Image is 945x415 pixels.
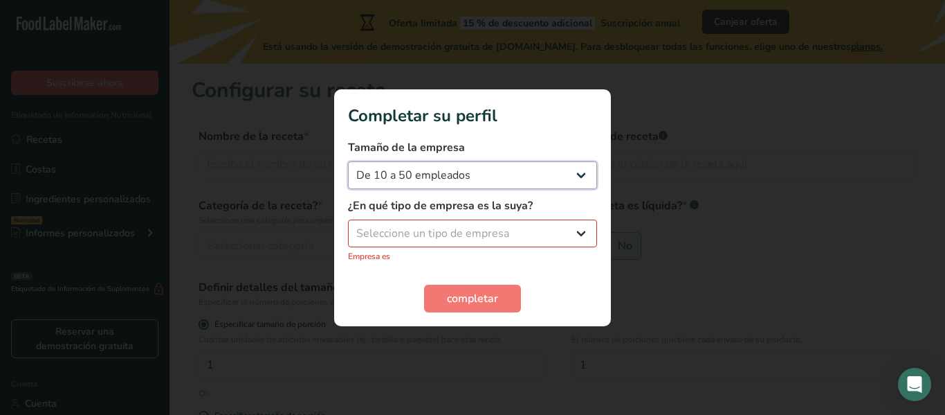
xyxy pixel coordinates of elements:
[348,105,497,127] font: Completar su perfil
[898,368,931,401] div: Abrir Intercom Messenger
[447,291,498,306] font: completar
[348,198,533,213] font: ¿En qué tipo de empresa es la suya?
[348,251,390,262] font: Empresa es
[348,140,465,155] font: Tamaño de la empresa
[424,285,521,312] button: completar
